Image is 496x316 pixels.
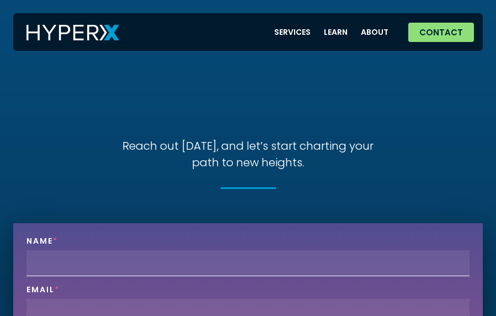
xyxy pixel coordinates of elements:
a: About [354,21,395,43]
label: Email [26,285,60,299]
h3: Reach out [DATE], and let’s start charting your path to new heights. [113,138,383,171]
span: Contact [419,28,463,36]
nav: Menu [268,21,395,43]
iframe: Drift Widget Chat Controller [441,261,483,303]
a: Services [268,21,317,43]
img: HyperX Logo [26,25,119,41]
label: Name [26,236,58,250]
a: Contact [408,23,474,42]
a: Learn [317,21,354,43]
